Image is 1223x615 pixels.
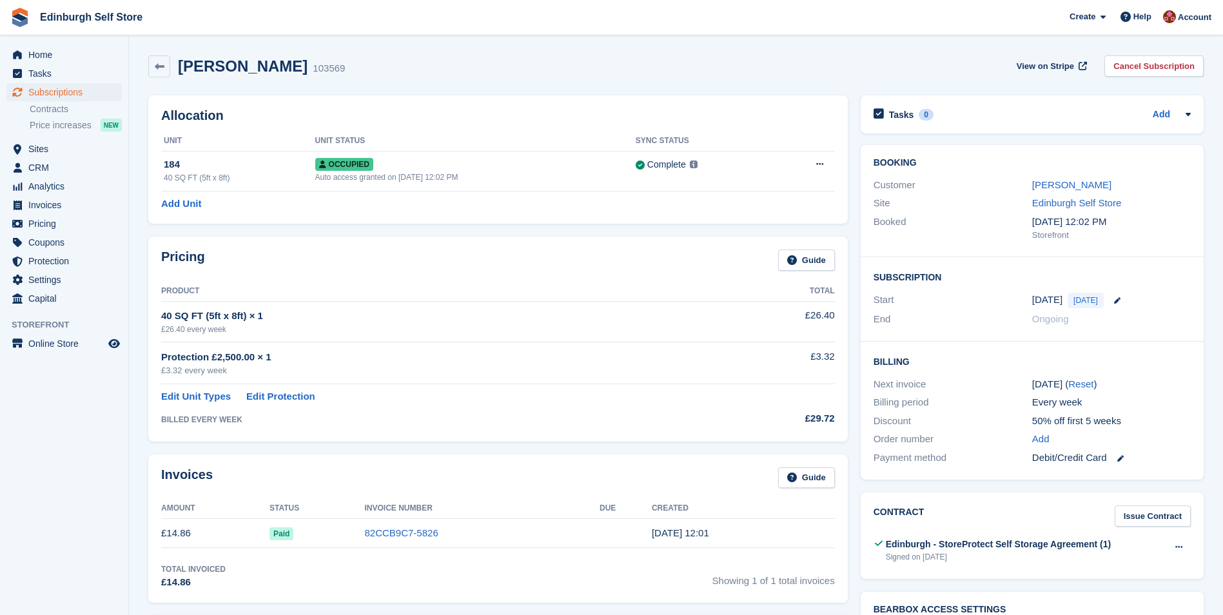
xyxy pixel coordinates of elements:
[1032,229,1191,242] div: Storefront
[6,271,122,289] a: menu
[315,171,636,183] div: Auto access granted on [DATE] 12:02 PM
[1032,215,1191,229] div: [DATE] 12:02 PM
[1068,293,1104,308] span: [DATE]
[778,249,835,271] a: Guide
[6,177,122,195] a: menu
[690,161,698,168] img: icon-info-grey-7440780725fd019a000dd9b08b2336e03edf1995a4989e88bcd33f0948082b44.svg
[161,309,726,324] div: 40 SQ FT (5ft x 8ft) × 1
[874,395,1032,410] div: Billing period
[6,252,122,270] a: menu
[1032,179,1111,190] a: [PERSON_NAME]
[726,301,834,342] td: £26.40
[161,364,726,377] div: £3.32 every week
[1032,377,1191,392] div: [DATE] ( )
[1104,55,1204,77] a: Cancel Subscription
[919,109,934,121] div: 0
[161,108,835,123] h2: Allocation
[161,498,269,519] th: Amount
[1133,10,1151,23] span: Help
[30,103,122,115] a: Contracts
[874,505,925,527] h2: Contract
[6,335,122,353] a: menu
[6,196,122,214] a: menu
[1032,432,1050,447] a: Add
[874,196,1032,211] div: Site
[1163,10,1176,23] img: Lucy Michalec
[28,252,106,270] span: Protection
[712,563,835,590] span: Showing 1 of 1 total invoices
[1115,505,1191,527] a: Issue Contract
[1153,108,1170,122] a: Add
[652,498,835,519] th: Created
[28,64,106,83] span: Tasks
[365,527,438,538] a: 82CCB9C7-5826
[161,389,231,404] a: Edit Unit Types
[726,281,834,302] th: Total
[1032,313,1069,324] span: Ongoing
[886,551,1111,563] div: Signed on [DATE]
[6,233,122,251] a: menu
[161,519,269,548] td: £14.86
[600,498,652,519] th: Due
[874,414,1032,429] div: Discount
[164,157,315,172] div: 184
[12,318,128,331] span: Storefront
[1032,451,1191,465] div: Debit/Credit Card
[874,451,1032,465] div: Payment method
[28,271,106,289] span: Settings
[28,177,106,195] span: Analytics
[101,119,122,132] div: NEW
[636,131,774,151] th: Sync Status
[106,336,122,351] a: Preview store
[28,196,106,214] span: Invoices
[6,289,122,307] a: menu
[874,605,1191,615] h2: BearBox Access Settings
[6,83,122,101] a: menu
[874,293,1032,308] div: Start
[28,215,106,233] span: Pricing
[161,281,726,302] th: Product
[28,335,106,353] span: Online Store
[28,233,106,251] span: Coupons
[874,270,1191,283] h2: Subscription
[874,432,1032,447] div: Order number
[1068,378,1093,389] a: Reset
[269,527,293,540] span: Paid
[726,411,834,426] div: £29.72
[28,289,106,307] span: Capital
[30,118,122,132] a: Price increases NEW
[886,538,1111,551] div: Edinburgh - StoreProtect Self Storage Agreement (1)
[726,342,834,384] td: £3.32
[161,575,226,590] div: £14.86
[1017,60,1074,73] span: View on Stripe
[178,57,308,75] h2: [PERSON_NAME]
[246,389,315,404] a: Edit Protection
[1032,395,1191,410] div: Every week
[1032,197,1121,208] a: Edinburgh Self Store
[6,64,122,83] a: menu
[874,158,1191,168] h2: Booking
[874,178,1032,193] div: Customer
[1032,414,1191,429] div: 50% off first 5 weeks
[161,249,205,271] h2: Pricing
[313,61,345,76] div: 103569
[161,131,315,151] th: Unit
[1032,293,1062,307] time: 2025-08-26 00:00:00 UTC
[28,83,106,101] span: Subscriptions
[6,140,122,158] a: menu
[365,498,600,519] th: Invoice Number
[652,527,709,538] time: 2025-08-26 11:01:40 UTC
[647,158,686,171] div: Complete
[6,159,122,177] a: menu
[164,172,315,184] div: 40 SQ FT (5ft x 8ft)
[161,324,726,335] div: £26.40 every week
[778,467,835,489] a: Guide
[161,563,226,575] div: Total Invoiced
[35,6,148,28] a: Edinburgh Self Store
[874,377,1032,392] div: Next invoice
[1012,55,1090,77] a: View on Stripe
[315,131,636,151] th: Unit Status
[161,350,726,365] div: Protection £2,500.00 × 1
[874,215,1032,242] div: Booked
[161,414,726,425] div: BILLED EVERY WEEK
